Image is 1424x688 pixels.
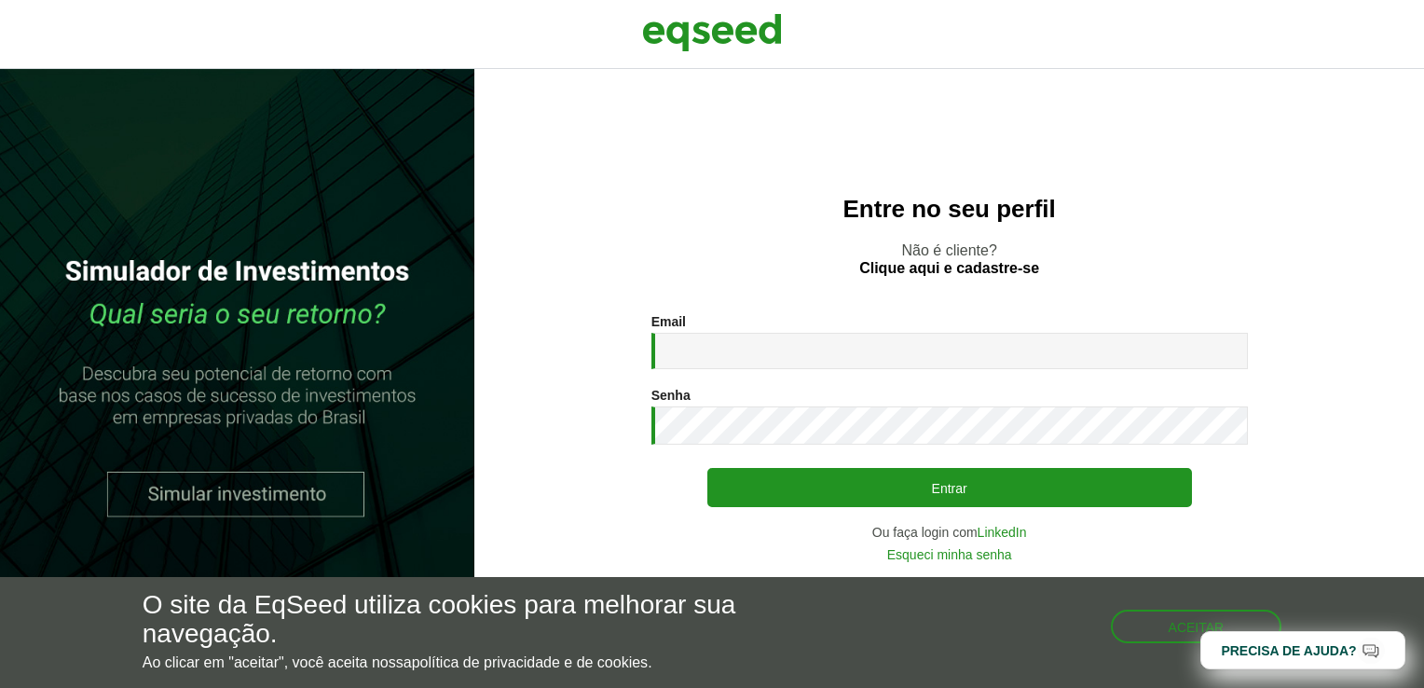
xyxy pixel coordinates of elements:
h2: Entre no seu perfil [512,196,1387,223]
button: Aceitar [1111,610,1282,643]
a: Clique aqui e cadastre-se [859,261,1039,276]
p: Ao clicar em "aceitar", você aceita nossa . [143,654,826,671]
label: Senha [651,389,691,402]
p: Não é cliente? [512,241,1387,277]
a: política de privacidade e de cookies [412,655,649,670]
h5: O site da EqSeed utiliza cookies para melhorar sua navegação. [143,591,826,649]
button: Entrar [707,468,1192,507]
div: Ou faça login com [651,526,1248,539]
img: EqSeed Logo [642,9,782,56]
a: LinkedIn [978,526,1027,539]
label: Email [651,315,686,328]
a: Esqueci minha senha [887,548,1012,561]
